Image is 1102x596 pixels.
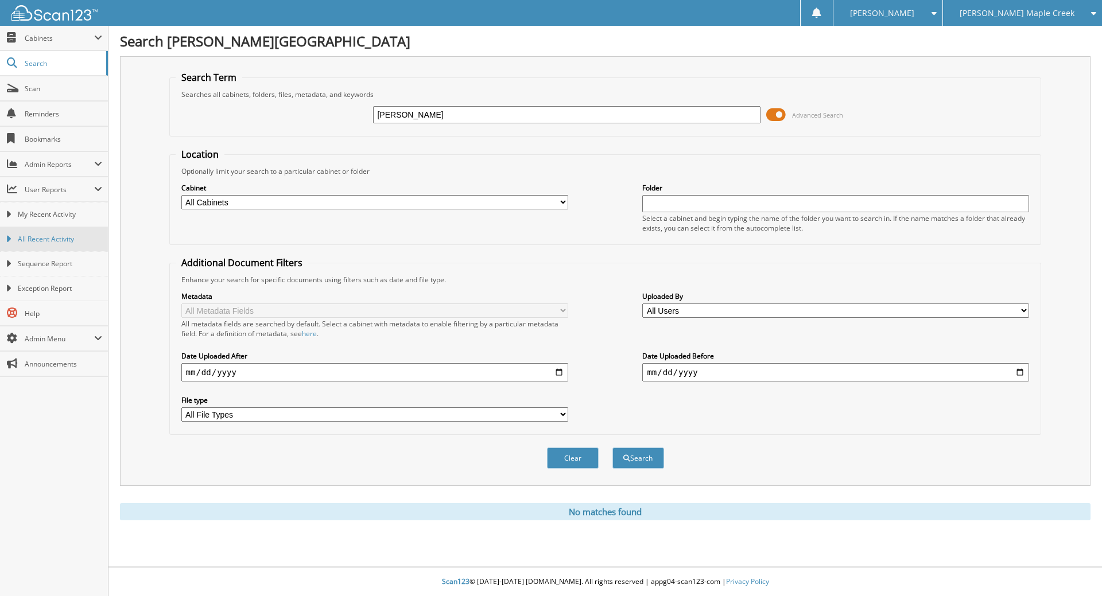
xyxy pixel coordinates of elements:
span: Announcements [25,359,102,369]
div: Searches all cabinets, folders, files, metadata, and keywords [176,89,1035,99]
span: Admin Reports [25,159,94,169]
span: Reminders [25,109,102,119]
input: end [642,363,1029,381]
label: Folder [642,183,1029,193]
legend: Additional Document Filters [176,256,308,269]
div: Optionally limit your search to a particular cabinet or folder [176,166,1035,176]
span: Help [25,309,102,318]
img: scan123-logo-white.svg [11,5,98,21]
span: User Reports [25,185,94,194]
span: [PERSON_NAME] Maple Creek [960,10,1074,17]
span: [PERSON_NAME] [850,10,914,17]
span: Cabinets [25,33,94,43]
h1: Search [PERSON_NAME][GEOGRAPHIC_DATA] [120,32,1091,50]
div: All metadata fields are searched by default. Select a cabinet with metadata to enable filtering b... [181,319,568,338]
span: Bookmarks [25,134,102,144]
button: Clear [547,447,599,469]
label: Date Uploaded After [181,351,568,361]
iframe: Chat Widget [1045,541,1102,596]
span: Exception Report [18,283,102,294]
input: start [181,363,568,381]
div: No matches found [120,503,1091,520]
label: Cabinet [181,183,568,193]
span: Scan123 [442,576,469,586]
legend: Location [176,148,224,161]
label: File type [181,395,568,405]
div: © [DATE]-[DATE] [DOMAIN_NAME]. All rights reserved | appg04-scan123-com | [108,568,1102,596]
span: Search [25,59,100,68]
span: Advanced Search [792,111,843,119]
span: Admin Menu [25,334,94,344]
span: All Recent Activity [18,234,102,244]
label: Date Uploaded Before [642,351,1029,361]
a: here [302,329,317,338]
span: Scan [25,84,102,94]
a: Privacy Policy [726,576,769,586]
span: Sequence Report [18,259,102,269]
div: Enhance your search for specific documents using filters such as date and file type. [176,275,1035,285]
span: My Recent Activity [18,209,102,220]
div: Select a cabinet and begin typing the name of the folder you want to search in. If the name match... [642,213,1029,233]
legend: Search Term [176,71,242,84]
label: Metadata [181,291,568,301]
button: Search [612,447,664,469]
label: Uploaded By [642,291,1029,301]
